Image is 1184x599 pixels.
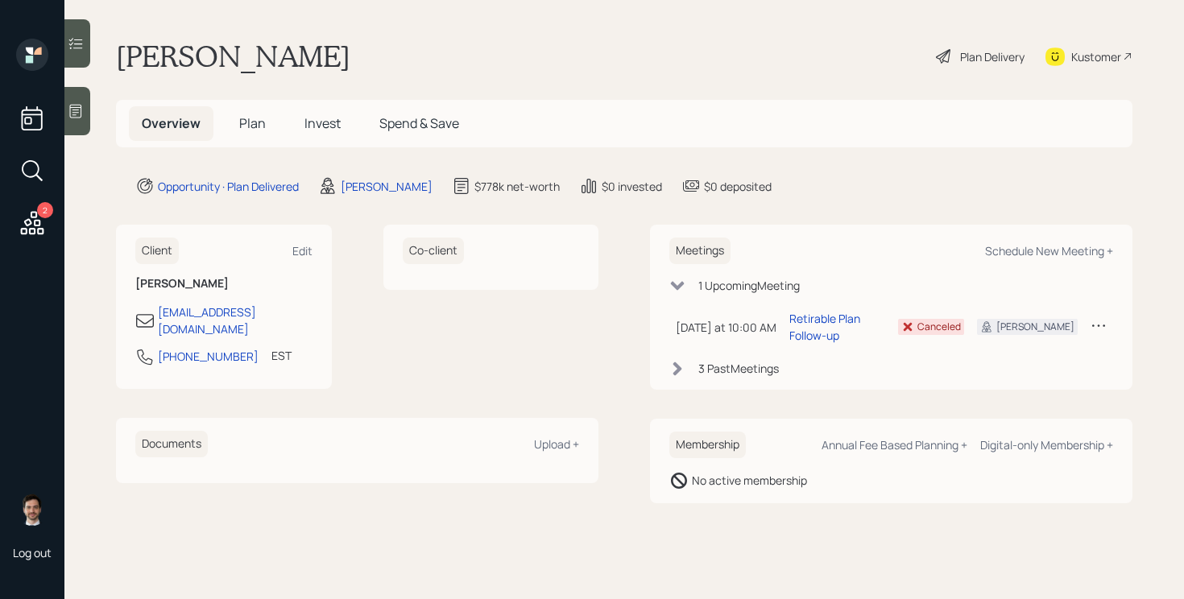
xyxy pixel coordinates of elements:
[822,437,967,452] div: Annual Fee Based Planning +
[341,178,433,195] div: [PERSON_NAME]
[158,178,299,195] div: Opportunity · Plan Delivered
[158,348,259,365] div: [PHONE_NUMBER]
[135,277,313,291] h6: [PERSON_NAME]
[13,545,52,560] div: Log out
[534,436,579,452] div: Upload +
[474,178,560,195] div: $778k net-worth
[239,114,266,132] span: Plan
[669,238,731,264] h6: Meetings
[698,360,779,377] div: 3 Past Meeting s
[698,277,800,294] div: 1 Upcoming Meeting
[917,320,961,334] div: Canceled
[1071,48,1121,65] div: Kustomer
[292,243,313,258] div: Edit
[960,48,1025,65] div: Plan Delivery
[135,431,208,457] h6: Documents
[379,114,459,132] span: Spend & Save
[37,202,53,218] div: 2
[135,238,179,264] h6: Client
[403,238,464,264] h6: Co-client
[16,494,48,526] img: jonah-coleman-headshot.png
[602,178,662,195] div: $0 invested
[669,432,746,458] h6: Membership
[304,114,341,132] span: Invest
[789,310,885,344] div: Retirable Plan Follow-up
[116,39,350,74] h1: [PERSON_NAME]
[704,178,772,195] div: $0 deposited
[980,437,1113,452] div: Digital-only Membership +
[692,472,807,489] div: No active membership
[985,243,1113,258] div: Schedule New Meeting +
[996,320,1074,334] div: [PERSON_NAME]
[271,347,292,364] div: EST
[142,114,201,132] span: Overview
[676,319,776,336] div: [DATE] at 10:00 AM
[158,304,313,337] div: [EMAIL_ADDRESS][DOMAIN_NAME]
